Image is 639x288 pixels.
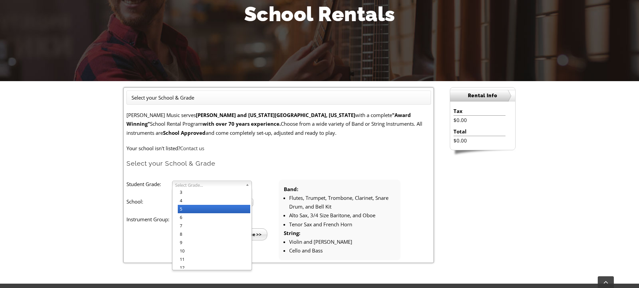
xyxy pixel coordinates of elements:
[175,181,243,189] span: Select Grade...
[126,180,172,188] label: Student Grade:
[196,112,355,118] strong: [PERSON_NAME] and [US_STATE][GEOGRAPHIC_DATA], [US_STATE]
[126,197,172,206] label: School:
[289,211,395,220] li: Alto Sax, 3/4 Size Baritone, and Oboe
[178,247,250,255] li: 10
[454,116,505,124] li: $0.00
[454,107,505,116] li: Tax
[284,186,298,192] strong: Band:
[178,213,250,222] li: 6
[289,246,395,255] li: Cello and Bass
[180,145,204,152] a: Contact us
[450,90,515,102] h2: Rental Info
[178,188,250,196] li: 3
[178,264,250,272] li: 12
[178,196,250,205] li: 4
[126,111,431,137] p: [PERSON_NAME] Music serves with a complete School Rental Program Choose from a wide variety of Ba...
[131,93,194,102] li: Select your School & Grade
[178,222,250,230] li: 7
[126,215,172,224] label: Instrument Group:
[126,159,431,168] h2: Select your School & Grade
[284,230,300,236] strong: String:
[289,237,395,246] li: Violin and [PERSON_NAME]
[454,136,505,145] li: $0.00
[163,129,206,136] strong: School Approved
[178,255,250,264] li: 11
[178,230,250,238] li: 8
[450,150,516,156] img: sidebar-footer.png
[126,144,431,153] p: Your school isn't listed?
[454,127,505,136] li: Total
[289,220,395,229] li: Tenor Sax and French Horn
[178,238,250,247] li: 9
[289,193,395,211] li: Flutes, Trumpet, Trombone, Clarinet, Snare Drum, and Bell Kit
[203,120,281,127] strong: with over 70 years experience.
[178,205,250,213] li: 5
